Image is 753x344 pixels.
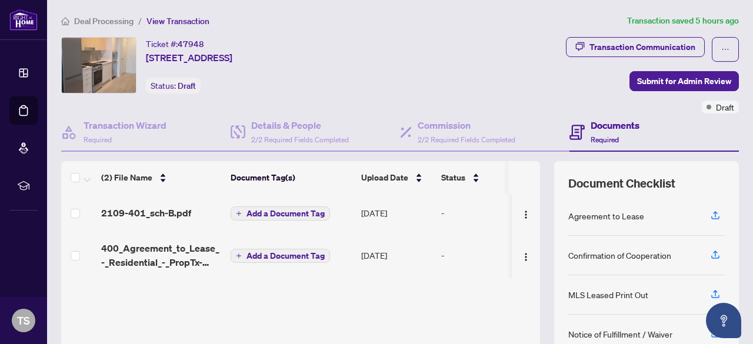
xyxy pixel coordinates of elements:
div: Transaction Communication [589,38,695,56]
h4: Transaction Wizard [84,118,166,132]
span: Document Checklist [568,175,675,192]
th: (2) File Name [96,161,226,194]
span: Required [84,135,112,144]
span: ellipsis [721,45,729,54]
span: home [61,17,69,25]
img: Logo [521,252,531,262]
span: Required [591,135,619,144]
h4: Documents [591,118,639,132]
div: Agreement to Lease [568,209,644,222]
h4: Details & People [251,118,349,132]
th: Document Tag(s) [226,161,356,194]
span: Draft [716,101,734,113]
button: Logo [517,246,535,265]
td: [DATE] [356,194,437,232]
th: Upload Date [356,161,437,194]
span: 400_Agreement_to_Lease_-_Residential_-_PropTx-OREA__2_.pdf [101,241,221,269]
div: - [441,249,532,262]
div: Status: [146,78,201,93]
button: Add a Document Tag [231,249,330,263]
span: Add a Document Tag [246,252,325,260]
button: Open asap [706,303,741,338]
img: Logo [521,210,531,219]
div: Ticket #: [146,37,204,51]
span: Add a Document Tag [246,209,325,218]
span: Upload Date [361,171,408,184]
span: (2) File Name [101,171,152,184]
li: / [138,14,142,28]
button: Add a Document Tag [231,248,330,263]
button: Transaction Communication [566,37,705,57]
button: Logo [517,203,535,222]
span: plus [236,253,242,259]
span: View Transaction [146,16,209,26]
div: Notice of Fulfillment / Waiver [568,328,672,340]
article: Transaction saved 5 hours ago [627,14,739,28]
div: Confirmation of Cooperation [568,249,671,262]
span: 47948 [178,39,204,49]
button: Submit for Admin Review [629,71,739,91]
span: 2/2 Required Fields Completed [418,135,515,144]
div: - [441,206,532,219]
span: [STREET_ADDRESS] [146,51,232,65]
span: plus [236,211,242,216]
img: logo [9,9,38,31]
td: [DATE] [356,232,437,279]
span: 2109-401_sch-B.pdf [101,206,191,220]
span: TS [17,312,30,329]
span: 2/2 Required Fields Completed [251,135,349,144]
button: Add a Document Tag [231,206,330,221]
img: IMG-W12249020_1.jpg [62,38,136,93]
span: Submit for Admin Review [637,72,731,91]
span: Draft [178,81,196,91]
div: MLS Leased Print Out [568,288,648,301]
span: Deal Processing [74,16,134,26]
h4: Commission [418,118,515,132]
th: Status [437,161,537,194]
span: Status [441,171,465,184]
button: Add a Document Tag [231,206,330,221]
